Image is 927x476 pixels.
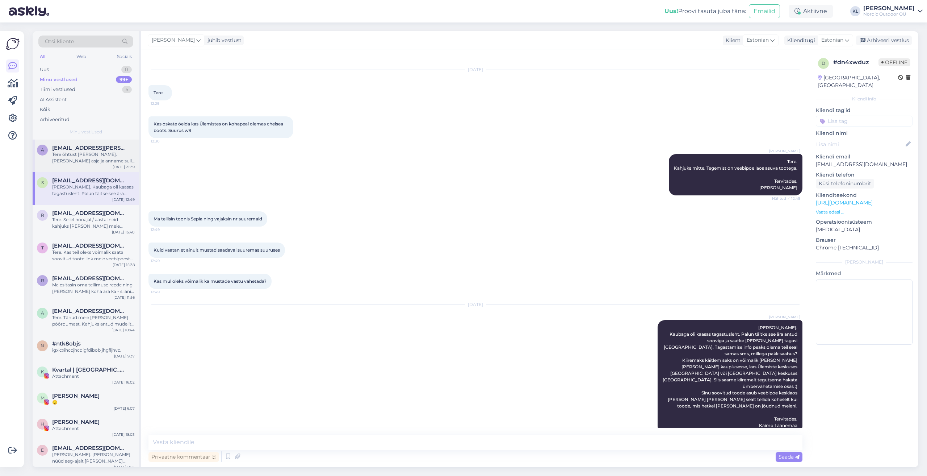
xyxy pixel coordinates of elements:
[121,66,132,73] div: 0
[789,5,833,18] div: Aktiivne
[45,38,74,45] span: Otsi kliente
[52,249,135,262] div: Tere. Kas teil oleks võimalik saata soovitud toote link meie veebipoest? Tervitades. [PERSON_NAME]
[816,236,913,244] p: Brauser
[779,454,800,460] span: Saada
[40,66,49,73] div: Uus
[52,393,100,399] span: Margo Ahven
[151,289,178,295] span: 12:49
[878,58,910,66] span: Offline
[723,37,741,44] div: Klient
[113,295,135,300] div: [DATE] 11:56
[112,197,135,202] div: [DATE] 12:49
[816,244,913,252] p: Chrome [TECHNICAL_ID]
[205,37,242,44] div: juhib vestlust
[40,106,50,113] div: Kõik
[769,314,800,320] span: [PERSON_NAME]
[41,245,44,251] span: t
[151,101,178,106] span: 12:29
[112,229,135,235] div: [DATE] 15:40
[152,36,195,44] span: [PERSON_NAME]
[863,5,915,11] div: [PERSON_NAME]
[749,4,780,18] button: Emailid
[816,96,913,102] div: Kliendi info
[52,151,135,164] div: Tere õhtust [PERSON_NAME]. [PERSON_NAME] asja ja anname sulle homme hommikul teada, kus teine pak...
[816,259,913,265] div: [PERSON_NAME]
[41,212,44,218] span: r
[114,406,135,411] div: [DATE] 6:07
[816,171,913,179] p: Kliendi telefon
[833,58,878,67] div: # dn4xwduz
[40,86,75,93] div: Tiimi vestlused
[113,262,135,268] div: [DATE] 15:38
[40,96,67,103] div: AI Assistent
[114,353,135,359] div: [DATE] 9:37
[122,86,132,93] div: 5
[52,347,135,353] div: igxicxihccjhcdigfdibob jhgfljhvc.
[40,76,77,83] div: Minu vestlused
[52,425,135,432] div: Attachment
[114,464,135,470] div: [DATE] 8:26
[863,5,923,17] a: [PERSON_NAME]Nordic Outdoor OÜ
[154,278,267,284] span: Kas mul oleks võimalik ka mustade vastu vahetada?
[816,179,874,189] div: Küsi telefoninumbrit
[154,121,284,133] span: Kas oskate öelda kas Ülemistes on kohapeal olemas chelsea boots. Suurus w9
[816,218,913,226] p: Operatsioonisüsteem
[52,367,127,373] span: Kvartal | Kaubanduskeskus Tartus
[41,447,44,453] span: e
[816,129,913,137] p: Kliendi nimi
[41,147,44,153] span: a
[816,107,913,114] p: Kliendi tag'id
[41,421,44,427] span: H
[816,199,873,206] a: [URL][DOMAIN_NAME]
[148,301,802,308] div: [DATE]
[747,36,769,44] span: Estonian
[664,8,678,15] b: Uus!
[41,310,44,316] span: a
[52,216,135,229] div: Tere. Sellel hooajal / aastal neid kahjuks [PERSON_NAME] meie valikusse. Tervitades. [PERSON_NAME]
[816,140,904,148] input: Lisa nimi
[818,74,898,89] div: [GEOGRAPHIC_DATA], [GEOGRAPHIC_DATA]
[816,161,913,168] p: [EMAIL_ADDRESS][DOMAIN_NAME]
[52,445,127,451] span: enelieljand@gmail.com
[148,452,219,462] div: Privaatne kommentaar
[816,209,913,215] p: Vaata edasi ...
[816,226,913,233] p: [MEDICAL_DATA]
[112,327,135,333] div: [DATE] 10:44
[52,243,127,249] span: twoliver.kongo@gmail.com
[41,278,44,283] span: r
[148,66,802,73] div: [DATE]
[52,177,127,184] span: saunabirge@gmail.com
[52,399,135,406] div: 😯
[816,270,913,277] p: Märkmed
[784,37,815,44] div: Klienditugi
[52,282,135,295] div: Ma esitasin oma tellimuse reede ning [PERSON_NAME] koha ära ka - siiani pole tellimus minuni jõud...
[112,432,135,437] div: [DATE] 18:03
[52,210,127,216] span: robert37qwe@gmail.com
[850,6,860,16] div: KL
[154,216,262,222] span: Ma tellisin toonis Sepia ning vajaksin nr suuremaid
[52,308,127,314] span: a.l@mail.ee
[769,148,800,154] span: [PERSON_NAME]
[41,395,45,401] span: M
[821,36,843,44] span: Estonian
[52,373,135,380] div: Attachment
[822,61,825,66] span: d
[52,145,127,151] span: aarne.ollek@gmail.com
[151,227,178,232] span: 12:49
[113,164,135,170] div: [DATE] 21:39
[116,76,132,83] div: 99+
[154,90,163,95] span: Tere
[863,11,915,17] div: Nordic Outdoor OÜ
[816,191,913,199] p: Klienditeekond
[70,129,102,135] span: Minu vestlused
[6,37,20,51] img: Askly Logo
[52,184,135,197] div: [PERSON_NAME]. Kaubaga oli kaasas tagastusleht. Palun täitke see ära antud sooviga ja saatke [PER...
[816,153,913,161] p: Kliendi email
[116,52,133,61] div: Socials
[52,419,100,425] span: Henry Jakobson
[151,258,178,264] span: 12:49
[52,451,135,464] div: [PERSON_NAME]. [PERSON_NAME] nüüd aeg-ajalt [PERSON_NAME] hoidnud vihmasaabastel aga kahjuks ei o...
[41,180,44,185] span: s
[151,138,178,144] span: 12:30
[52,314,135,327] div: Tere. Tänud meie [PERSON_NAME] pöördumast. Kahjuks antud mudelit poes ei ole ja samuti ei saa sed...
